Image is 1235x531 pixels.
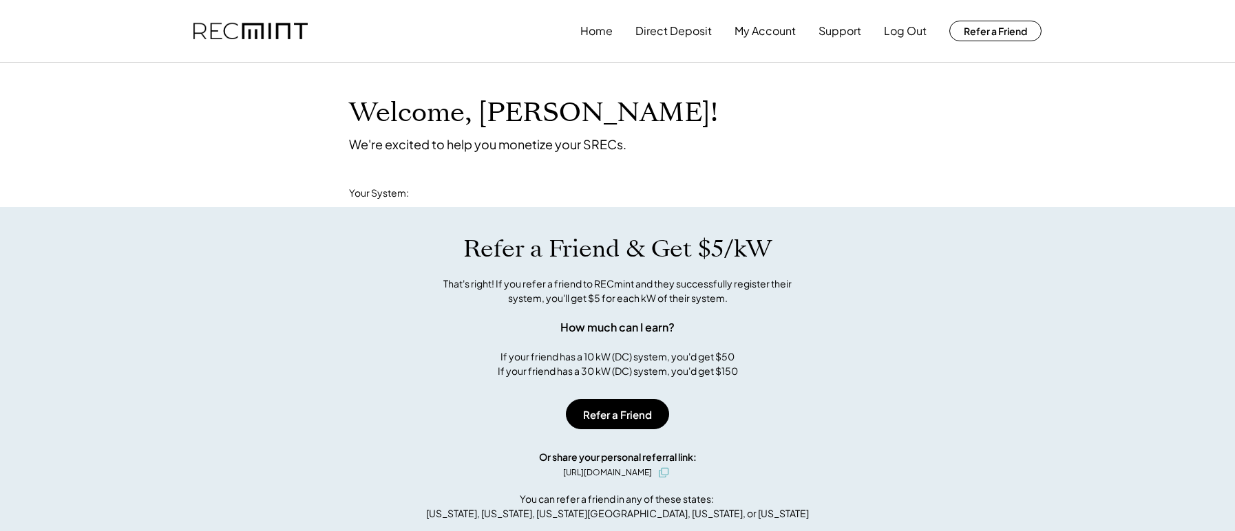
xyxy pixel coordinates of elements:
[635,17,712,45] button: Direct Deposit
[949,21,1042,41] button: Refer a Friend
[560,319,675,336] div: How much can I earn?
[349,186,409,200] div: Your System:
[428,277,807,305] div: That's right! If you refer a friend to RECmint and they successfully register their system, you'l...
[349,97,718,129] h1: Welcome, [PERSON_NAME]!
[539,450,697,464] div: Or share your personal referral link:
[819,17,861,45] button: Support
[193,23,308,40] img: recmint-logotype%403x.png
[566,399,669,429] button: Refer a Friend
[580,17,613,45] button: Home
[884,17,927,45] button: Log Out
[463,235,772,263] h1: Refer a Friend & Get $5/kW
[498,349,738,378] div: If your friend has a 10 kW (DC) system, you'd get $50 If your friend has a 30 kW (DC) system, you...
[563,466,652,479] div: [URL][DOMAIN_NAME]
[426,492,809,521] div: You can refer a friend in any of these states: [US_STATE], [US_STATE], [US_STATE][GEOGRAPHIC_DATA...
[655,464,672,481] button: click to copy
[735,17,796,45] button: My Account
[349,136,626,152] div: We're excited to help you monetize your SRECs.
